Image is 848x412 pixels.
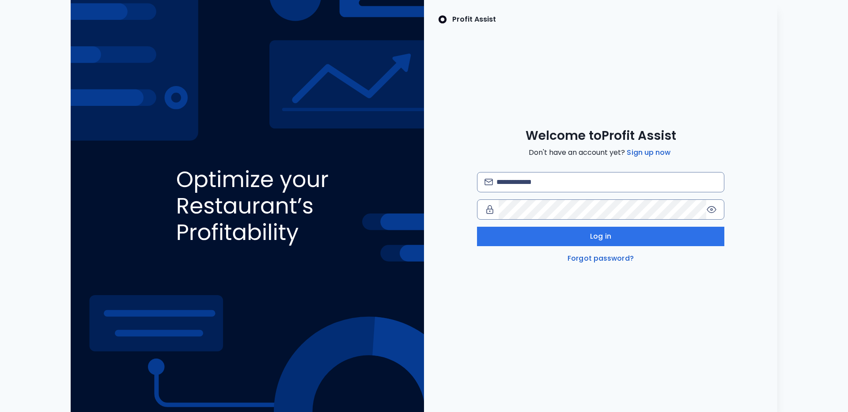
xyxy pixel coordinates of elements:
[438,14,447,25] img: SpotOn Logo
[625,147,672,158] a: Sign up now
[526,128,676,144] span: Welcome to Profit Assist
[529,147,672,158] span: Don't have an account yet?
[485,179,493,185] img: email
[590,231,611,242] span: Log in
[477,227,724,246] button: Log in
[452,14,496,25] p: Profit Assist
[566,253,636,264] a: Forgot password?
